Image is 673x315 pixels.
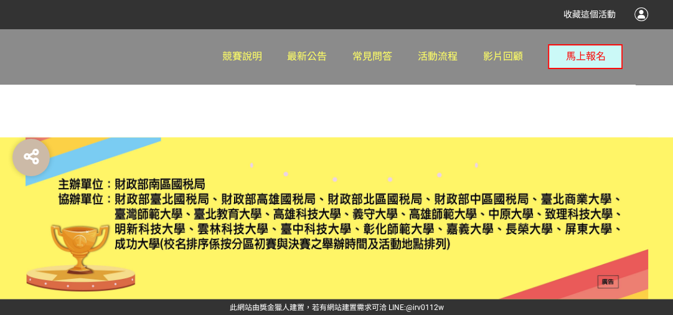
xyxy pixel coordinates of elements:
a: 影片回顧 [483,29,523,85]
button: 馬上報名 [548,44,623,69]
a: 活動流程 [418,29,458,85]
span: 收藏這個活動 [563,9,616,19]
span: 競賽說明 [222,50,262,62]
span: 馬上報名 [565,50,605,62]
a: 此網站由獎金獵人建置，若有網站建置需求 [230,303,372,312]
a: 競賽說明 [222,29,262,85]
span: 影片回顧 [483,50,523,62]
span: 可洽 LINE: [230,303,444,312]
span: 活動流程 [418,50,458,62]
a: 最新公告 [287,29,327,85]
span: 最新公告 [287,50,327,62]
a: 常見問答 [352,29,392,85]
span: 常見問答 [352,50,392,62]
img: 2025全國租稅達人爭霸賽 [26,138,648,299]
a: @irv0112w [406,303,444,312]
